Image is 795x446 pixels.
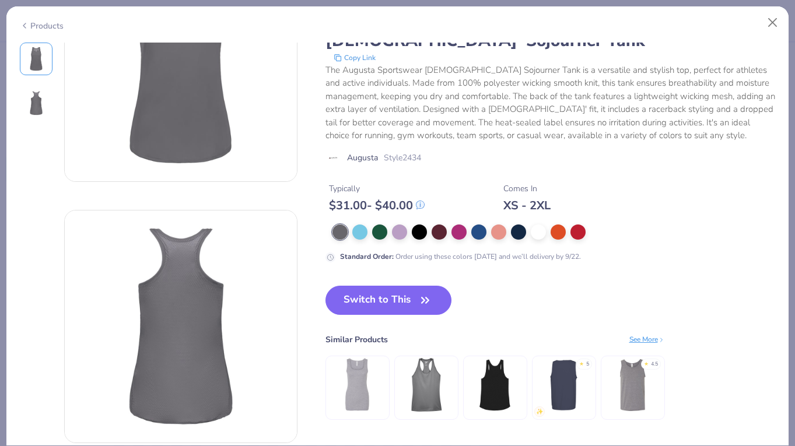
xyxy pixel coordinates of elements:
[329,198,425,213] div: $ 31.00 - $ 40.00
[503,182,551,195] div: Comes In
[629,334,665,345] div: See More
[536,408,543,415] img: newest.gif
[467,357,523,413] img: Los Angeles Apparel Tri Blend Racerback Tank 3.7oz
[340,252,394,261] strong: Standard Order :
[325,64,776,142] div: The Augusta Sportswear [DEMOGRAPHIC_DATA] Sojourner Tank is a versatile and stylish top, perfect ...
[398,357,454,413] img: Team 365 Ladies' Zone Performance Racerback Tank
[22,89,50,117] img: Back
[340,251,581,262] div: Order using these colors [DATE] and we’ll delivery by 9/22.
[644,360,649,365] div: ★
[651,360,658,368] div: 4.5
[586,360,589,368] div: 5
[325,153,341,163] img: brand logo
[325,333,388,346] div: Similar Products
[329,182,425,195] div: Typically
[20,20,64,32] div: Products
[325,286,452,315] button: Switch to This
[536,357,591,413] img: Comfort Colors Adult Heavyweight RS Tank
[605,357,660,413] img: Gildan Adult Heavy Cotton 5.3 Oz. Tank
[503,198,551,213] div: XS - 2XL
[579,360,584,365] div: ★
[384,152,421,164] span: Style 2434
[22,45,50,73] img: Front
[330,52,379,64] button: copy to clipboard
[65,210,297,443] img: Back
[330,357,385,413] img: Bella + Canvas Ladies' Micro Ribbed Tank
[347,152,378,164] span: Augusta
[762,12,784,34] button: Close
